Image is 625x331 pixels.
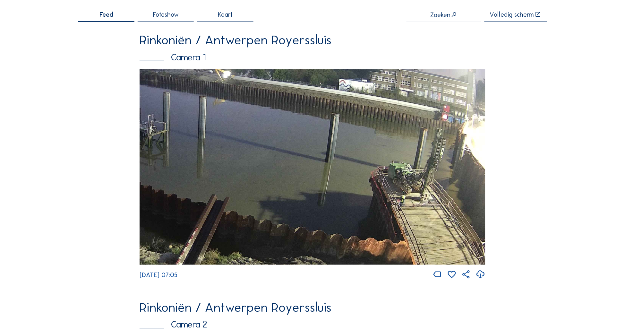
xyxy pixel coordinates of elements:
[140,69,485,265] img: Image
[140,34,485,47] div: Rinkoniën / Antwerpen Royerssluis
[218,11,233,18] span: Kaart
[140,271,177,279] span: [DATE] 07:05
[140,53,485,62] div: Camera 1
[140,320,485,329] div: Camera 2
[140,301,485,314] div: Rinkoniën / Antwerpen Royerssluis
[490,11,534,18] div: Volledig scherm
[153,11,179,18] span: Fotoshow
[99,11,113,18] span: Feed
